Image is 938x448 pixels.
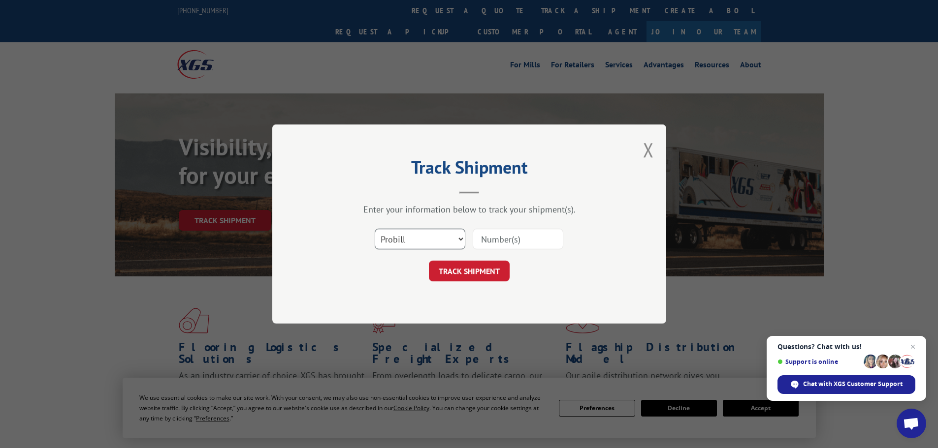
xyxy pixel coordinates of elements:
[777,358,860,365] span: Support is online
[897,409,926,438] div: Open chat
[643,137,654,163] button: Close modal
[322,160,617,179] h2: Track Shipment
[803,380,903,388] span: Chat with XGS Customer Support
[473,229,563,249] input: Number(s)
[777,375,915,394] div: Chat with XGS Customer Support
[322,204,617,215] div: Enter your information below to track your shipment(s).
[907,341,919,353] span: Close chat
[777,343,915,351] span: Questions? Chat with us!
[429,261,510,281] button: TRACK SHIPMENT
